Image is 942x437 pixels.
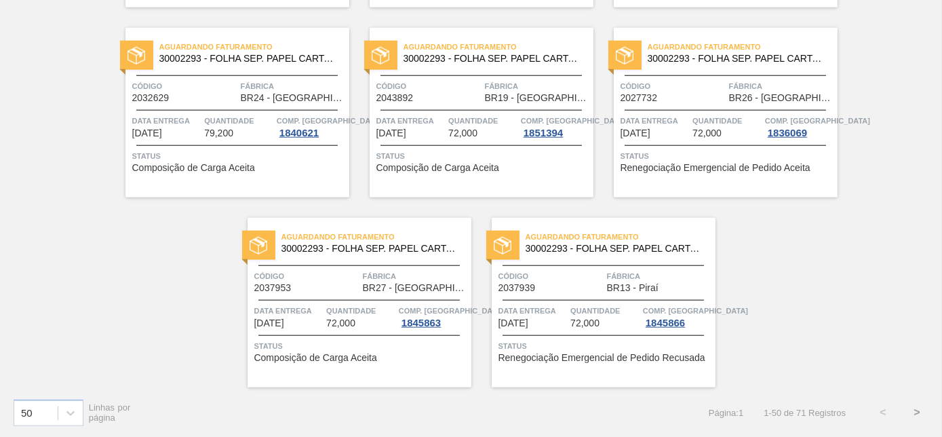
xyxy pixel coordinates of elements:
[277,128,321,138] div: 1840621
[277,114,382,128] span: Comp. Carga
[376,93,414,103] span: 2043892
[607,269,712,283] span: Fábrica
[621,93,658,103] span: 2027732
[498,269,604,283] span: Código
[648,54,827,64] span: 30002293 - FOLHA SEP. PAPEL CARTAO 1200x1000M 350g
[498,318,528,328] span: 03/11/2025
[21,407,33,419] div: 50
[326,304,395,318] span: Quantidade
[254,339,468,353] span: Status
[765,128,810,138] div: 1836069
[132,114,201,128] span: Data Entrega
[159,40,349,54] span: Aguardando Faturamento
[448,128,477,138] span: 72,000
[132,79,237,93] span: Código
[593,28,838,197] a: statusAguardando Faturamento30002293 - FOLHA SEP. PAPEL CARTAO 1200x1000M 350gCódigo2027732Fábric...
[692,128,722,138] span: 72,000
[254,269,359,283] span: Código
[570,318,600,328] span: 72,000
[729,93,834,103] span: BR26 - Uberlândia
[521,128,566,138] div: 1851394
[376,149,590,163] span: Status
[363,269,468,283] span: Fábrica
[526,230,715,244] span: Aguardando Faturamento
[241,79,346,93] span: Fábrica
[621,128,650,138] span: 03/11/2025
[349,28,593,197] a: statusAguardando Faturamento30002293 - FOLHA SEP. PAPEL CARTAO 1200x1000M 350gCódigo2043892Fábric...
[376,128,406,138] span: 31/10/2025
[621,149,834,163] span: Status
[376,163,499,173] span: Composição de Carga Aceita
[376,114,446,128] span: Data Entrega
[254,318,284,328] span: 03/11/2025
[404,54,583,64] span: 30002293 - FOLHA SEP. PAPEL CARTAO 1200x1000M 350g
[204,128,233,138] span: 79,200
[900,396,934,430] button: >
[471,218,715,387] a: statusAguardando Faturamento30002293 - FOLHA SEP. PAPEL CARTAO 1200x1000M 350gCódigo2037939Fábric...
[448,114,517,128] span: Quantidade
[277,114,346,138] a: Comp. [GEOGRAPHIC_DATA]1840621
[526,244,705,254] span: 30002293 - FOLHA SEP. PAPEL CARTAO 1200x1000M 350g
[621,163,810,173] span: Renegociação Emergencial de Pedido Aceita
[607,283,659,293] span: BR13 - Piraí
[521,114,590,138] a: Comp. [GEOGRAPHIC_DATA]1851394
[485,93,590,103] span: BR19 - Nova Rio
[485,79,590,93] span: Fábrica
[498,304,568,318] span: Data Entrega
[616,47,633,64] img: status
[132,128,162,138] span: 31/10/2025
[498,283,536,293] span: 2037939
[159,54,338,64] span: 30002293 - FOLHA SEP. PAPEL CARTAO 1200x1000M 350g
[765,114,870,128] span: Comp. Carga
[709,408,743,418] span: Página : 1
[498,353,705,363] span: Renegociação Emergencial de Pedido Recusada
[404,40,593,54] span: Aguardando Faturamento
[254,304,323,318] span: Data Entrega
[765,114,834,138] a: Comp. [GEOGRAPHIC_DATA]1836069
[648,40,838,54] span: Aguardando Faturamento
[250,237,267,254] img: status
[204,114,273,128] span: Quantidade
[227,218,471,387] a: statusAguardando Faturamento30002293 - FOLHA SEP. PAPEL CARTAO 1200x1000M 350gCódigo2037953Fábric...
[399,304,504,318] span: Comp. Carga
[372,47,389,64] img: status
[729,79,834,93] span: Fábrica
[132,163,255,173] span: Composição de Carga Aceita
[326,318,355,328] span: 72,000
[376,79,482,93] span: Código
[363,283,468,293] span: BR27 - Nova Minas
[281,230,471,244] span: Aguardando Faturamento
[254,283,292,293] span: 2037953
[254,353,377,363] span: Composição de Carga Aceita
[399,304,468,328] a: Comp. [GEOGRAPHIC_DATA]1845863
[621,114,690,128] span: Data Entrega
[621,79,726,93] span: Código
[521,114,626,128] span: Comp. Carga
[132,93,170,103] span: 2032629
[132,149,346,163] span: Status
[498,339,712,353] span: Status
[643,318,688,328] div: 1845866
[643,304,748,318] span: Comp. Carga
[692,114,762,128] span: Quantidade
[494,237,511,254] img: status
[764,408,846,418] span: 1 - 50 de 71 Registros
[643,304,712,328] a: Comp. [GEOGRAPHIC_DATA]1845866
[127,47,145,64] img: status
[89,402,131,423] span: Linhas por página
[281,244,460,254] span: 30002293 - FOLHA SEP. PAPEL CARTAO 1200x1000M 350g
[105,28,349,197] a: statusAguardando Faturamento30002293 - FOLHA SEP. PAPEL CARTAO 1200x1000M 350gCódigo2032629Fábric...
[241,93,346,103] span: BR24 - Ponta Grossa
[570,304,640,318] span: Quantidade
[399,318,444,328] div: 1845863
[866,396,900,430] button: <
